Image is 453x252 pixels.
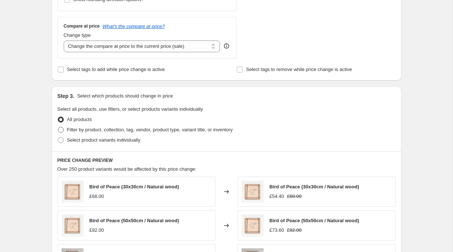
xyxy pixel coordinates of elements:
[57,92,74,100] h2: Step 3.
[64,32,91,38] span: Change type
[270,184,359,189] span: Bird of Peace (30x30cm / Natural wood)
[57,157,396,163] h6: PRICE CHANGE PREVIEW
[62,214,84,237] img: prodigi-GLOBAL-CFP-20X20-color_natural_3_80x.jpg
[89,193,104,200] div: £68.00
[242,181,264,203] img: prodigi-GLOBAL-CFP-20X20-color_natural_3_80x.jpg
[62,181,84,203] img: prodigi-GLOBAL-CFP-20X20-color_natural_3_80x.jpg
[103,24,165,29] button: What's the compare at price?
[246,67,352,72] span: Select tags to remove while price change is active
[287,227,302,234] strike: £92.00
[223,42,230,50] div: help
[270,227,284,234] div: £73.60
[67,67,165,72] span: Select tags to add while price change is active
[67,127,233,132] span: Filter by product, collection, tag, vendor, product type, variant title, or inventory
[242,214,264,237] img: prodigi-GLOBAL-CFP-20X20-color_natural_3_80x.jpg
[287,193,302,200] strike: £68.00
[67,117,92,122] span: All products
[57,166,197,172] span: Over 250 product variants would be affected by this price change:
[77,92,173,100] p: Select which products should change in price
[64,23,100,29] h3: Compare at price
[89,184,179,189] span: Bird of Peace (30x30cm / Natural wood)
[270,218,359,223] span: Bird of Peace (50x50cm / Natural wood)
[89,218,179,223] span: Bird of Peace (50x50cm / Natural wood)
[57,106,203,112] span: Select all products, use filters, or select products variants individually
[89,227,104,234] div: £92.00
[270,193,284,200] div: £54.40
[67,137,140,143] span: Select product variants individually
